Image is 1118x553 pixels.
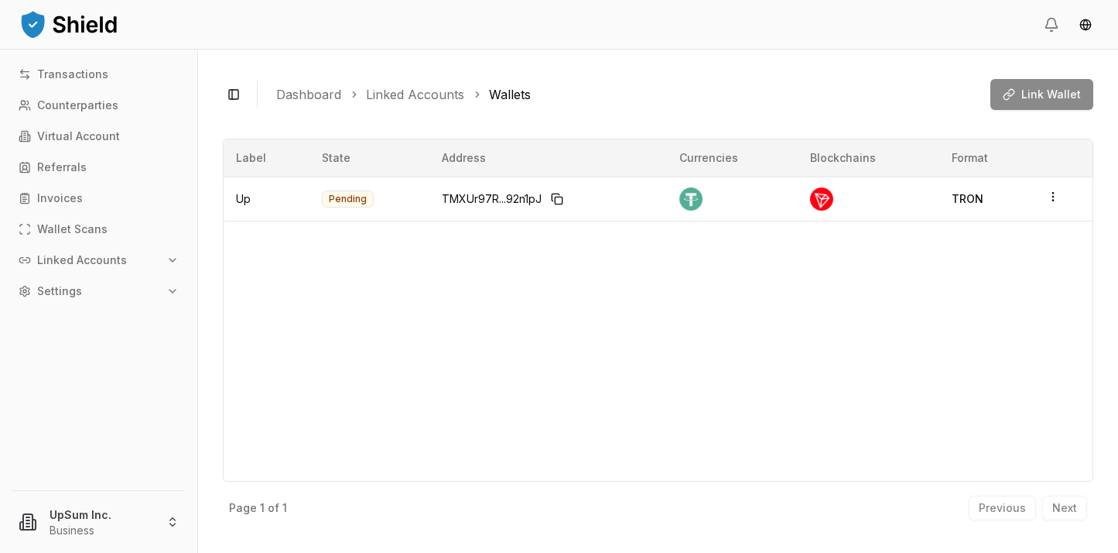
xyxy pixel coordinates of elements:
[12,279,185,304] button: Settings
[309,139,429,177] th: State
[37,255,127,266] p: Linked Accounts
[12,155,185,180] a: Referrals
[276,85,978,104] nav: breadcrumb
[667,139,798,177] th: Currencies
[37,100,118,111] p: Counterparties
[810,187,833,211] img: Tron
[50,523,154,538] p: Business
[798,139,939,177] th: Blockchains
[12,93,185,118] a: Counterparties
[939,139,1034,177] th: Format
[6,497,191,547] button: UpSum Inc.Business
[12,62,185,87] a: Transactions
[37,224,108,235] p: Wallet Scans
[442,191,542,207] span: TMXUr97R...92n1pJ
[224,177,309,221] td: Up
[37,193,83,204] p: Invoices
[37,131,120,142] p: Virtual Account
[282,503,287,513] p: 1
[679,187,703,211] img: Tether
[37,286,82,297] p: Settings
[224,139,309,177] th: Label
[50,507,154,523] p: UpSum Inc.
[429,139,668,177] th: Address
[12,248,185,273] button: Linked Accounts
[268,503,279,513] p: of
[19,9,119,39] img: ShieldPay Logo
[366,85,464,104] a: Linked Accounts
[276,85,341,104] a: Dashboard
[260,503,265,513] p: 1
[12,186,185,211] a: Invoices
[545,187,569,211] button: Copy to clipboard
[489,85,531,104] a: Wallets
[37,69,108,80] p: Transactions
[12,124,185,149] a: Virtual Account
[12,217,185,242] a: Wallet Scans
[952,192,983,205] span: TRON
[37,162,87,173] p: Referrals
[229,503,257,513] p: Page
